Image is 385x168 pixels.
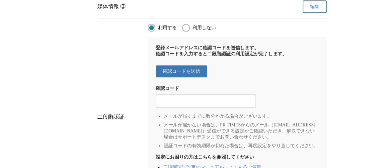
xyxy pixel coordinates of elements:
[148,24,155,32] input: 利用する
[156,45,319,57] p: 登録メールアドレスに確認コードを送信します。 確認コードを入力すると二段階認証の利用設定が完了します。
[97,114,142,121] div: 二段階認証
[310,4,319,10] span: 編集
[156,65,207,77] button: 確認コードを送信
[156,154,319,160] b: 設定にお困りの方はこちらを参照してください
[97,3,141,10] div: 媒体情報 ③
[164,143,319,149] li: 認証コードの有効期限が切れた場合は、再度設定をやり直してください。
[163,68,200,74] span: 確認コードを送信
[158,25,177,31] span: 利用する
[159,98,253,105] input: 2段階認証の確認コードを入力する
[182,24,190,32] input: 利用しない
[156,86,319,92] div: 確認コード
[303,0,327,13] button: 編集
[192,25,216,31] span: 利用しない
[164,113,319,119] li: メールが届くまでに数分かかる場合がございます。
[164,122,319,140] li: メールが届かない場合は、PR TIMESからのメール（[EMAIL_ADDRESS][DOMAIN_NAME]）受信ができる設定かご確認いただき、解決できない場合はサポートデスクまでお問い合わせ...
